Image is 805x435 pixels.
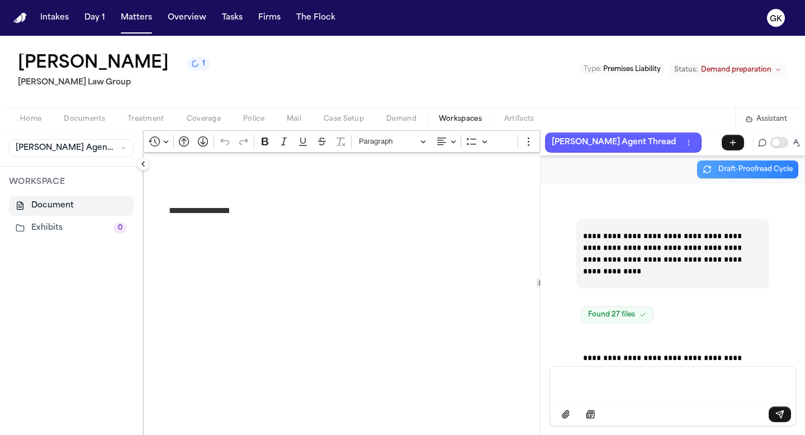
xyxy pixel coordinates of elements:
span: Found 27 files [588,310,635,319]
button: Intakes [36,8,73,28]
button: Tasks [217,8,247,28]
button: [PERSON_NAME] Agent Demand [9,139,134,157]
button: Day 1 [80,8,110,28]
span: Status: [674,65,698,74]
button: Draft-Proofread Cycle [697,160,798,178]
div: Message input [550,367,795,403]
span: 0 [113,223,127,234]
button: 1 active task [187,57,210,70]
button: Exhibits0 [9,218,134,238]
a: Home [13,13,27,23]
span: Home [20,115,41,124]
span: Documents [64,115,105,124]
span: 1 [202,59,205,68]
span: Demand [386,115,416,124]
button: Toggle proofreading mode [770,137,788,148]
span: Coverage [187,115,221,124]
span: Draft-Proofread Cycle [718,165,793,174]
span: Treatment [127,115,164,124]
button: Collapse sidebar [136,157,150,171]
button: [PERSON_NAME] Agent ThreadThread actions [545,133,702,153]
button: Change status from Demand preparation [669,63,787,77]
button: Matters [116,8,157,28]
button: Paragraph, Heading [354,133,431,150]
div: Editor toolbar [143,130,540,153]
button: Assistant [745,115,787,124]
button: Document [9,196,134,216]
span: Assistant [756,115,787,124]
img: Finch Logo [13,13,27,23]
button: Thread actions [683,136,695,149]
span: Premises Liability [603,66,661,73]
span: [PERSON_NAME] Agent Demand [16,143,116,154]
p: WORKSPACE [9,176,134,189]
button: Overview [163,8,211,28]
span: Case Setup [324,115,364,124]
h2: [PERSON_NAME] Law Group [18,76,210,89]
h1: [PERSON_NAME] [18,54,169,74]
text: GK [770,15,782,23]
button: Firms [254,8,285,28]
span: Paragraph [359,135,417,148]
span: Mail [287,115,301,124]
button: Edit Type: Premises Liability [580,64,664,75]
button: Attach files [555,406,577,422]
span: Workspaces [439,115,482,124]
span: Type : [584,66,602,73]
button: The Flock [292,8,340,28]
button: Edit matter name [18,54,169,74]
button: Send message [769,406,791,422]
span: Police [243,115,264,124]
span: Artifacts [504,115,534,124]
span: Demand preparation [701,65,771,74]
p: [PERSON_NAME] Agent Thread [552,136,676,149]
button: Select demand example [579,406,602,422]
